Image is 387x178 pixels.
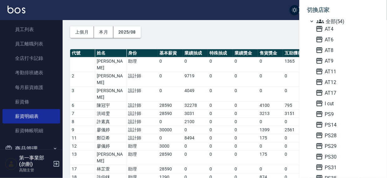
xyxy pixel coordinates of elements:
[316,25,377,33] span: AT4
[316,78,377,86] span: AT12
[316,46,377,54] span: AT8
[316,89,377,97] span: AT17
[316,153,377,160] span: PS30
[316,100,377,107] span: I cut
[316,142,377,150] span: PS29
[316,57,377,65] span: AT9
[316,68,377,75] span: AT11
[316,121,377,128] span: PS14
[316,132,377,139] span: PS28
[307,3,379,18] li: 切換店家
[316,36,377,43] span: AT6
[316,110,377,118] span: PS9
[317,18,377,25] span: 全部(54)
[316,164,377,171] span: PS31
